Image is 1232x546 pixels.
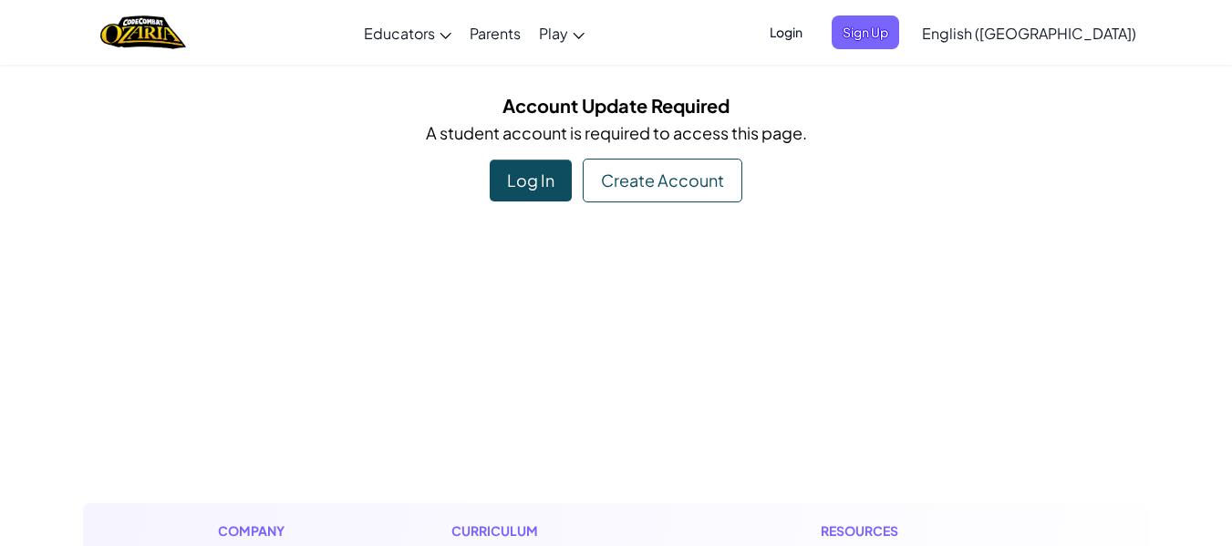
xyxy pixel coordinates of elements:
div: Create Account [583,159,742,202]
span: Educators [364,24,435,43]
p: A student account is required to access this page. [97,119,1136,146]
h1: Resources [821,521,1015,541]
span: Play [539,24,568,43]
span: English ([GEOGRAPHIC_DATA]) [922,24,1136,43]
a: Play [530,8,594,57]
img: Home [100,14,185,51]
a: Ozaria by CodeCombat logo [100,14,185,51]
h5: Account Update Required [97,91,1136,119]
h1: Company [218,521,303,541]
a: Parents [461,8,530,57]
a: English ([GEOGRAPHIC_DATA]) [913,8,1145,57]
button: Sign Up [832,15,899,49]
div: Log In [490,160,572,201]
button: Login [759,15,813,49]
h1: Curriculum [451,521,672,541]
a: Educators [355,8,461,57]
